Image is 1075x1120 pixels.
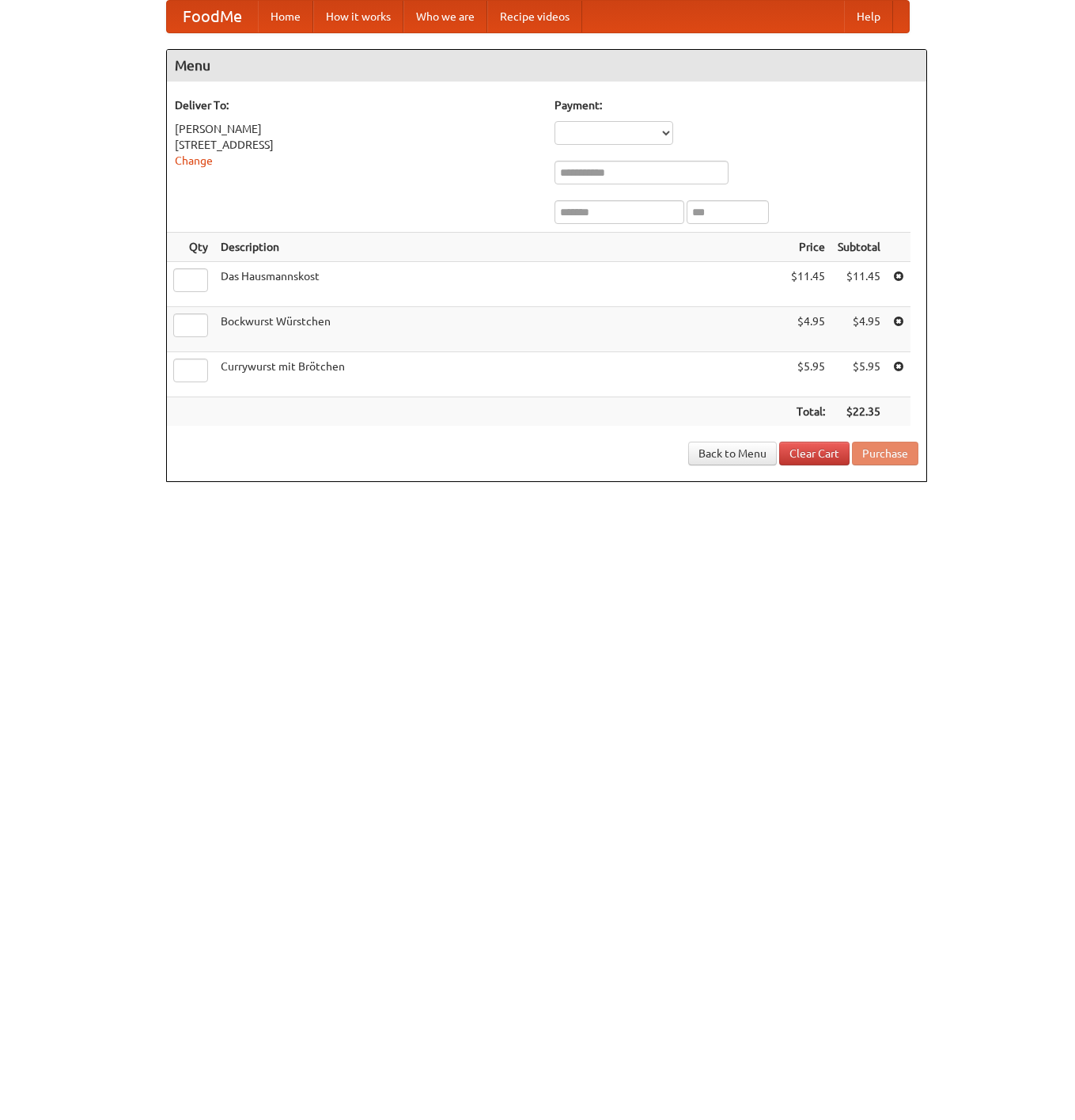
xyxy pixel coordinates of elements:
[831,397,887,427] th: $22.35
[785,397,831,427] th: Total:
[487,1,582,32] a: Recipe videos
[258,1,313,32] a: Home
[785,307,831,352] td: $4.95
[831,262,887,307] td: $11.45
[785,262,831,307] td: $11.45
[175,137,539,153] div: [STREET_ADDRESS]
[167,50,926,82] h4: Menu
[852,442,918,465] button: Purchase
[214,262,785,307] td: Das Hausmannskost
[555,97,918,113] h5: Payment:
[688,442,777,465] a: Back to Menu
[313,1,403,32] a: How it works
[167,233,214,262] th: Qty
[831,352,887,397] td: $5.95
[175,121,539,137] div: [PERSON_NAME]
[844,1,893,32] a: Help
[167,1,258,32] a: FoodMe
[831,233,887,262] th: Subtotal
[214,352,785,397] td: Currywurst mit Brötchen
[403,1,487,32] a: Who we are
[831,307,887,352] td: $4.95
[779,442,850,465] a: Clear Cart
[214,233,785,262] th: Description
[175,154,213,167] a: Change
[175,97,539,113] h5: Deliver To:
[785,352,831,397] td: $5.95
[785,233,831,262] th: Price
[214,307,785,352] td: Bockwurst Würstchen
